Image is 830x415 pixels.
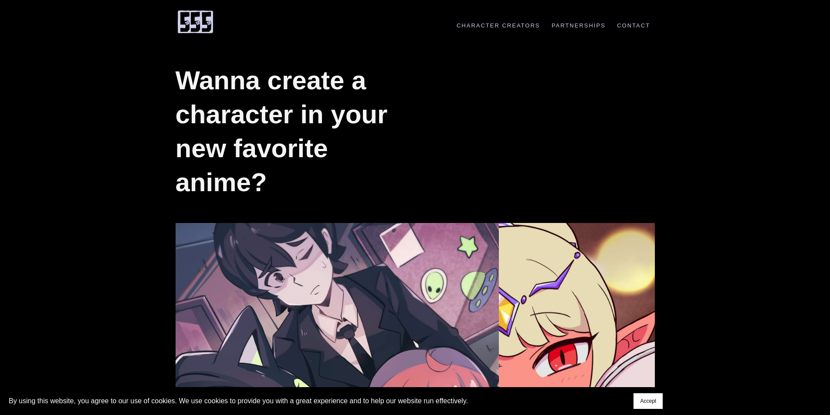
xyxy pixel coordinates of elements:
img: 555 Comic [176,10,215,34]
a: Partnerships [547,22,610,29]
p: By using this website, you agree to our use of cookies. We use cookies to provide you with a grea... [9,395,468,407]
button: Accept [634,393,663,409]
span: Accept [640,398,656,404]
a: Character Creators [452,22,545,29]
a: 555 Comic [176,10,215,30]
h1: Wanna create a character in your new favorite anime? [176,64,408,199]
a: Contact [613,22,655,29]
